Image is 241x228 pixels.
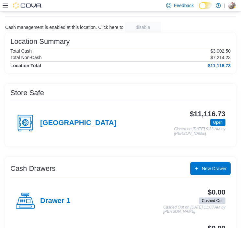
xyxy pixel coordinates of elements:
button: New Drawer [190,162,231,175]
h3: $11,116.73 [190,110,225,118]
h4: $11,116.73 [208,63,231,68]
h3: $0.00 [208,188,225,196]
span: New Drawer [202,165,227,172]
h6: Total Cash [10,48,32,54]
p: $7,214.23 [211,55,231,60]
span: Cashed Out [202,198,223,204]
button: disable [125,22,161,32]
span: Open [210,119,225,126]
p: Cashed Out on [DATE] 11:03 AM by [PERSON_NAME] [163,205,225,214]
p: Cash management is enabled at this location. Click here to [5,25,123,30]
h6: Total Non-Cash [10,55,42,60]
p: Closed on [DATE] 9:33 AM by [PERSON_NAME] [174,127,225,136]
input: Dark Mode [199,2,212,9]
span: disable [136,24,150,31]
p: | [224,2,225,9]
span: Cashed Out [199,197,225,204]
h3: Cash Drawers [10,165,55,172]
h3: Store Safe [10,89,44,97]
h4: [GEOGRAPHIC_DATA] [40,119,116,127]
div: Hellen Gladue [228,2,236,9]
img: Cova [13,2,42,9]
p: $3,902.50 [211,48,231,54]
h4: Location Total [10,63,41,68]
span: Open [213,120,223,125]
h4: Drawer 1 [40,197,70,205]
span: Feedback [174,2,194,9]
h3: Location Summary [10,38,70,45]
